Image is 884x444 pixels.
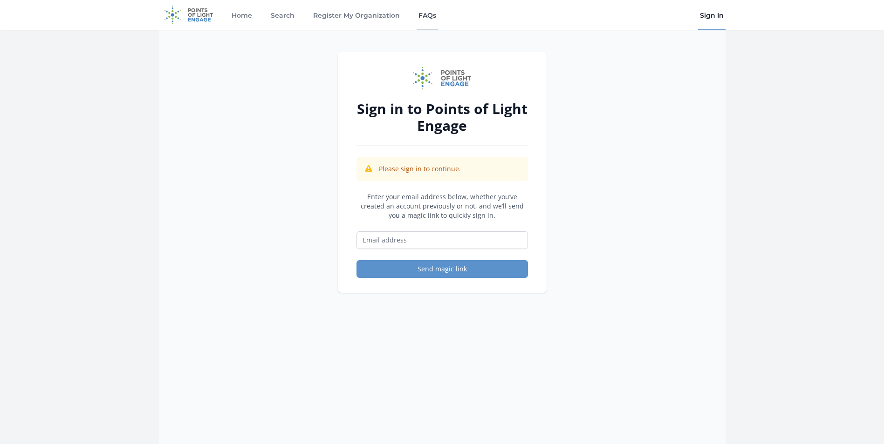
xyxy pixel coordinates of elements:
[379,164,461,174] p: Please sign in to continue.
[356,192,528,220] p: Enter your email address below, whether you’ve created an account previously or not, and we’ll se...
[356,260,528,278] button: Send magic link
[413,67,472,89] img: Points of Light Engage logo
[356,101,528,134] h2: Sign in to Points of Light Engage
[356,231,528,249] input: Email address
